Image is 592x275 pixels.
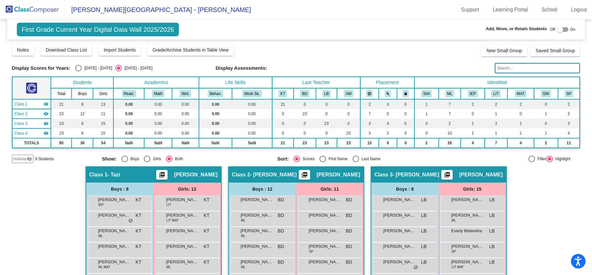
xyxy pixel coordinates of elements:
span: [PERSON_NAME] [166,212,199,219]
td: 0 [379,99,397,109]
th: Keep with teacher [397,88,414,99]
th: English Language Learner [439,88,461,99]
td: TOTALS [12,138,51,148]
td: 0.00 [113,99,144,109]
td: 2 [360,99,379,109]
td: 0.00 [232,99,272,109]
td: 54 [93,138,113,148]
td: 2 [439,119,461,128]
span: [PERSON_NAME] [451,259,484,265]
div: Scores [300,156,315,162]
td: 23 [337,128,360,138]
button: Saved Small Group [530,45,580,56]
td: 4 [558,128,580,138]
td: 23 [316,119,337,128]
th: Bridget Dillon [294,88,316,99]
span: [PERSON_NAME] [459,172,503,178]
mat-icon: visibility [43,102,49,107]
td: 0 [294,119,316,128]
td: 1 [485,109,507,119]
button: 504 [421,90,432,97]
button: LB [322,90,331,97]
span: KT [204,197,210,203]
button: New Small Group [481,45,527,56]
th: Keep away students [360,88,379,99]
button: ML [445,90,454,97]
td: NaN [113,138,144,148]
span: SP [309,249,313,254]
td: 4 [507,138,534,148]
span: do_not_disturb_alt [128,218,133,223]
td: 0 [507,109,534,119]
td: 0 [534,119,558,128]
span: KT [204,212,210,219]
td: 7 [439,109,461,119]
span: ML [452,218,456,223]
span: [PERSON_NAME] [383,212,416,219]
td: 0.00 [144,119,172,128]
div: Boys : 12 [229,183,296,196]
th: Amy McFarland [337,88,360,99]
span: Class 3 [375,172,393,178]
span: ML [241,218,246,223]
td: 0 [337,119,360,128]
th: Keep with students [379,88,397,99]
th: Math Intervention [507,88,534,99]
span: [PERSON_NAME] [98,259,131,265]
td: 0.00 [113,119,144,128]
td: Amy McFarland - McFarland [12,128,51,138]
span: LIT [167,202,171,207]
span: BD [346,212,352,219]
td: 0.00 [144,109,172,119]
span: Class 2 [232,172,250,178]
button: Print Students Details [156,170,168,180]
button: BD [300,90,309,97]
span: Grade/Archive Students in Table View [153,47,229,53]
th: Students [51,77,113,88]
td: 15 [360,138,379,148]
td: 23 [316,138,337,148]
span: Sort: [277,156,289,162]
span: LB [421,228,426,234]
span: [PERSON_NAME] [383,243,416,250]
th: Lisa Berman [316,88,337,99]
span: [PERSON_NAME] [309,259,341,265]
td: 2 [558,99,580,109]
div: Both [172,156,183,162]
mat-icon: visibility [43,131,49,136]
span: New Small Group [486,48,522,53]
td: 90 [51,138,72,148]
td: 2 [558,109,580,119]
a: Support [456,5,484,15]
td: 1 [461,128,484,138]
th: Speech RTI [558,88,580,99]
td: 21 [272,138,294,148]
button: Read. [122,90,136,97]
td: 0.00 [232,128,272,138]
input: Search... [495,63,580,73]
span: BD [278,228,284,234]
th: Reading Intervention [485,88,507,99]
th: Boys [72,88,93,99]
mat-radio-group: Select an option [102,156,273,162]
td: Lisa Berman - Berman [12,119,51,128]
mat-icon: visibility [43,111,49,116]
mat-radio-group: Select an option [277,156,448,162]
span: [PERSON_NAME] [166,228,199,234]
td: 0.00 [199,99,232,109]
span: [PERSON_NAME] [383,228,416,234]
td: 10 [439,128,461,138]
td: 0 [414,119,439,128]
span: ML MAT [99,265,110,269]
td: 11 [558,138,580,148]
th: Identified [414,77,580,88]
div: Highlight [553,156,571,162]
span: [PERSON_NAME] [317,172,360,178]
button: SW [541,90,551,97]
span: - [PERSON_NAME] [250,172,297,178]
span: LB [489,259,494,266]
span: [PERSON_NAME] [98,228,131,234]
span: [PERSON_NAME] [241,197,273,203]
td: 23 [294,109,316,119]
td: 0 [272,119,294,128]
